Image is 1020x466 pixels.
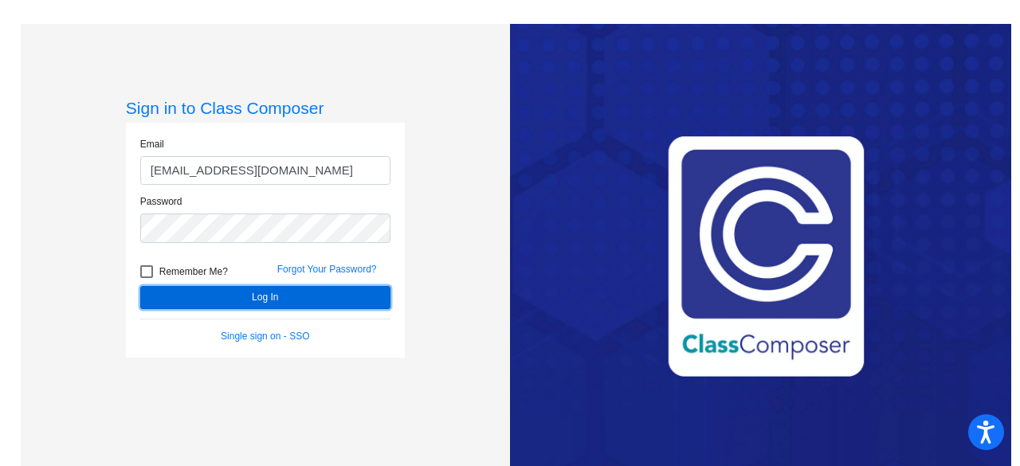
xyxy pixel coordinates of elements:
span: Remember Me? [159,262,228,281]
label: Password [140,194,182,209]
a: Forgot Your Password? [277,264,377,275]
a: Single sign on - SSO [221,331,309,342]
button: Log In [140,286,390,309]
label: Email [140,137,164,151]
h3: Sign in to Class Composer [126,98,405,118]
